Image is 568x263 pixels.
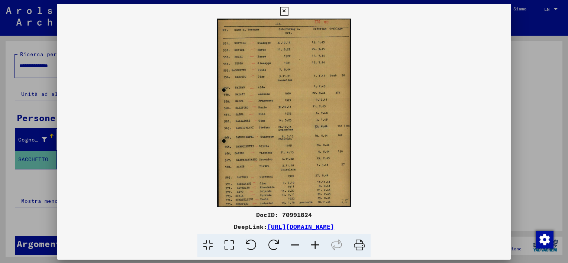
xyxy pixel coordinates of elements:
[535,230,553,248] div: Modifica consenso
[267,223,334,230] a: [URL][DOMAIN_NAME]
[536,231,554,249] img: Modifica consenso
[57,222,511,231] div: DeepLink:
[57,19,511,207] img: 001.jpg
[57,210,511,219] div: DocID: 70991824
